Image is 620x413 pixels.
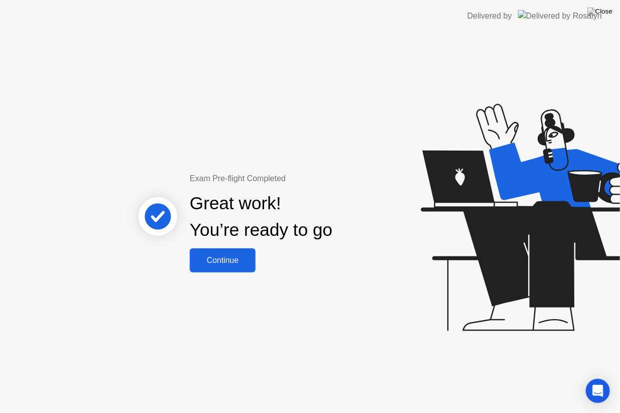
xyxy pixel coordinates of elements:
[190,190,332,243] div: Great work! You’re ready to go
[190,248,256,272] button: Continue
[193,256,253,265] div: Continue
[467,10,512,22] div: Delivered by
[190,173,397,185] div: Exam Pre-flight Completed
[518,10,602,22] img: Delivered by Rosalyn
[586,379,610,403] div: Open Intercom Messenger
[587,8,612,16] img: Close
